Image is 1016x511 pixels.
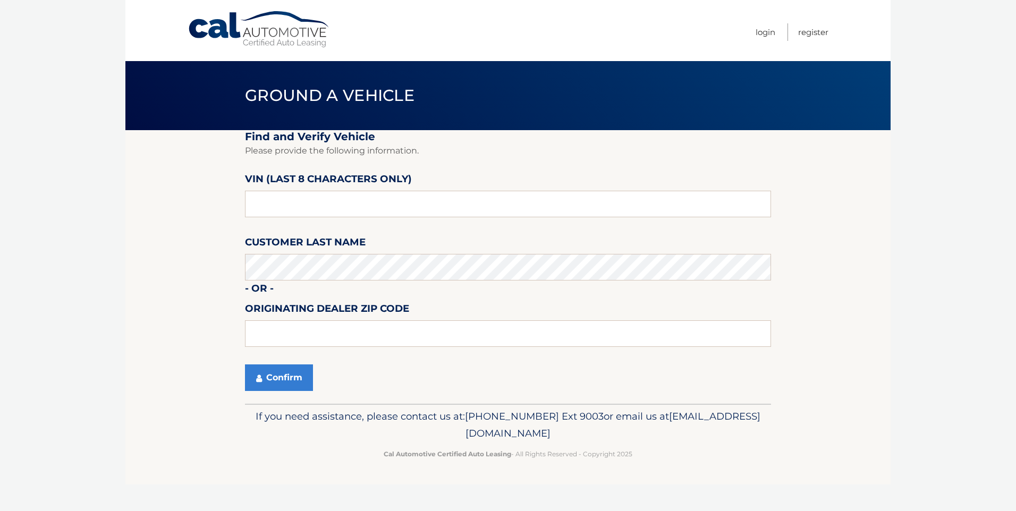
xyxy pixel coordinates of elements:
label: - or - [245,280,274,300]
a: Cal Automotive [188,11,331,48]
a: Login [756,23,775,41]
button: Confirm [245,364,313,391]
p: Please provide the following information. [245,143,771,158]
a: Register [798,23,828,41]
p: If you need assistance, please contact us at: or email us at [252,408,764,442]
span: [PHONE_NUMBER] Ext 9003 [465,410,604,422]
p: - All Rights Reserved - Copyright 2025 [252,448,764,459]
label: VIN (last 8 characters only) [245,171,412,191]
label: Originating Dealer Zip Code [245,301,409,320]
span: Ground a Vehicle [245,86,414,105]
h2: Find and Verify Vehicle [245,130,771,143]
strong: Cal Automotive Certified Auto Leasing [384,450,511,458]
label: Customer Last Name [245,234,366,254]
